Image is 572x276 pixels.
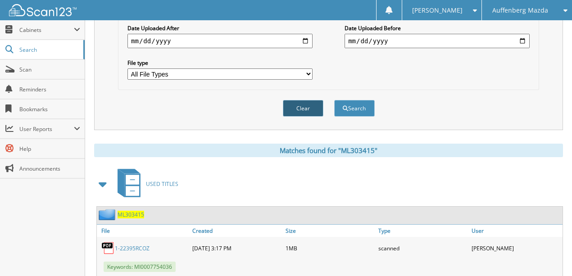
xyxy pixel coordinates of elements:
[190,239,283,257] div: [DATE] 3:17 PM
[19,105,80,113] span: Bookmarks
[94,144,563,157] div: Matches found for "ML303415"
[527,233,572,276] iframe: Chat Widget
[492,8,548,13] span: Auffenberg Mazda
[19,26,74,34] span: Cabinets
[190,225,283,237] a: Created
[101,241,115,255] img: PDF.png
[19,145,80,153] span: Help
[19,125,74,133] span: User Reports
[334,100,375,117] button: Search
[97,225,190,237] a: File
[127,24,313,32] label: Date Uploaded After
[127,59,313,67] label: File type
[345,34,530,48] input: end
[118,211,144,218] a: ML303415
[283,239,377,257] div: 1MB
[283,100,323,117] button: Clear
[127,34,313,48] input: start
[19,66,80,73] span: Scan
[19,165,80,172] span: Announcements
[99,209,118,220] img: folder2.png
[19,46,79,54] span: Search
[376,225,469,237] a: Type
[412,8,463,13] span: [PERSON_NAME]
[376,239,469,257] div: scanned
[104,262,176,272] span: Keywords: MI0007754036
[283,225,377,237] a: Size
[146,180,178,188] span: USED TITLES
[469,239,563,257] div: [PERSON_NAME]
[112,166,178,202] a: USED TITLES
[19,86,80,93] span: Reminders
[345,24,530,32] label: Date Uploaded Before
[469,225,563,237] a: User
[9,4,77,16] img: scan123-logo-white.svg
[115,244,150,252] a: 1-22395RCOZ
